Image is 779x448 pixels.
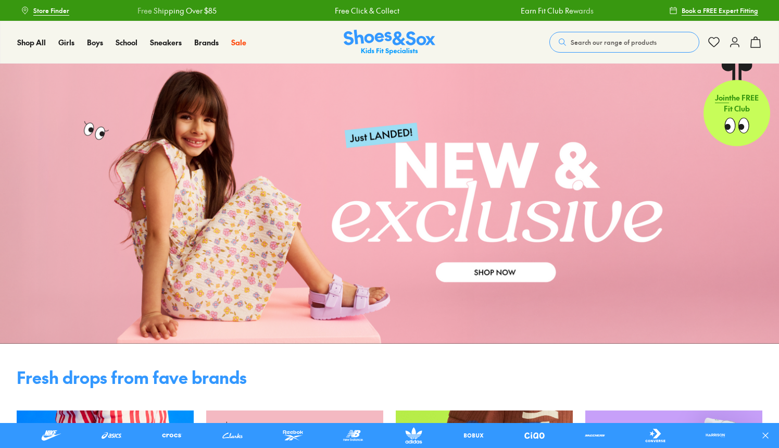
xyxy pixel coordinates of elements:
a: Shoes & Sox [344,30,435,55]
span: Sale [231,37,246,47]
p: the FREE Fit Club [703,84,770,122]
a: Store Finder [21,1,69,20]
span: Book a FREE Expert Fitting [682,6,758,15]
a: Sale [231,37,246,48]
span: Boys [87,37,103,47]
span: Store Finder [33,6,69,15]
a: Book a FREE Expert Fitting [669,1,758,20]
a: School [116,37,137,48]
a: Girls [58,37,74,48]
a: Earn Fit Club Rewards [520,5,593,16]
a: Free Click & Collect [334,5,399,16]
span: Search our range of products [571,38,657,47]
a: Free Shipping Over $85 [137,5,216,16]
a: Boys [87,37,103,48]
span: Shop All [17,37,46,47]
img: SNS_Logo_Responsive.svg [344,30,435,55]
a: Brands [194,37,219,48]
a: Shop All [17,37,46,48]
span: Girls [58,37,74,47]
span: Join [715,92,729,103]
a: Jointhe FREE Fit Club [703,63,770,146]
span: Sneakers [150,37,182,47]
span: Brands [194,37,219,47]
a: Sneakers [150,37,182,48]
span: School [116,37,137,47]
button: Search our range of products [549,32,699,53]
